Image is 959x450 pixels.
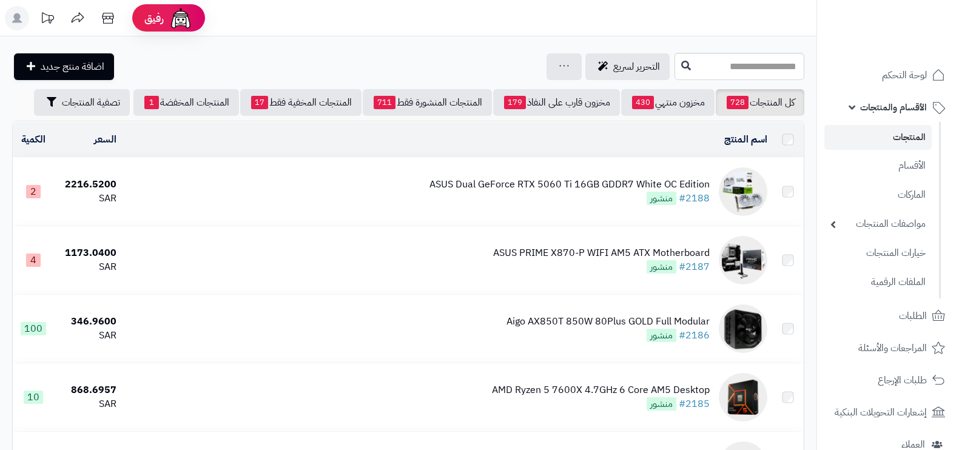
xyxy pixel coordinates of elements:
[716,89,804,116] a: كل المنتجات728
[632,96,654,109] span: 430
[251,96,268,109] span: 17
[24,391,43,404] span: 10
[144,96,159,109] span: 1
[824,61,952,90] a: لوحة التحكم
[14,53,114,80] a: اضافة منتج جديد
[374,96,395,109] span: 711
[824,269,932,295] a: الملفات الرقمية
[59,329,116,343] div: SAR
[493,246,710,260] div: ASUS PRIME X870-P WIFI AM5 ATX Motherboard
[613,59,660,74] span: التحرير لسريع
[62,95,120,110] span: تصفية المنتجات
[59,260,116,274] div: SAR
[647,397,676,411] span: منشور
[719,373,767,421] img: AMD Ryzen 5 7600X 4.7GHz 6 Core AM5 Desktop
[647,329,676,342] span: منشور
[858,340,927,357] span: المراجعات والأسئلة
[824,153,932,179] a: الأقسام
[59,192,116,206] div: SAR
[32,6,62,33] a: تحديثات المنصة
[585,53,670,80] a: التحرير لسريع
[240,89,362,116] a: المنتجات المخفية فقط17
[59,178,116,192] div: 2216.5200
[824,301,952,331] a: الطلبات
[41,59,104,74] span: اضافة منتج جديد
[429,178,710,192] div: ASUS Dual GeForce RTX 5060 Ti 16GB GDDR7 White OC Edition
[899,307,927,324] span: الطلبات
[21,132,45,147] a: الكمية
[878,372,927,389] span: طلبات الإرجاع
[882,67,927,84] span: لوحة التحكم
[679,397,710,411] a: #2185
[94,132,116,147] a: السعر
[504,96,526,109] span: 179
[679,328,710,343] a: #2186
[727,96,749,109] span: 728
[824,366,952,395] a: طلبات الإرجاع
[493,89,620,116] a: مخزون قارب على النفاذ179
[492,383,710,397] div: AMD Ryzen 5 7600X 4.7GHz 6 Core AM5 Desktop
[26,254,41,267] span: 4
[835,404,927,421] span: إشعارات التحويلات البنكية
[719,167,767,216] img: ASUS Dual GeForce RTX 5060 Ti 16GB GDDR7 White OC Edition
[719,304,767,353] img: Aigo AX850T 850W 80Plus GOLD Full Modular
[133,89,239,116] a: المنتجات المخفضة1
[724,132,767,147] a: اسم المنتج
[34,89,130,116] button: تصفية المنتجات
[506,315,710,329] div: Aigo AX850T 850W 80Plus GOLD Full Modular
[144,11,164,25] span: رفيق
[363,89,492,116] a: المنتجات المنشورة فقط711
[824,334,952,363] a: المراجعات والأسئلة
[679,191,710,206] a: #2188
[877,19,947,44] img: logo-2.png
[647,260,676,274] span: منشور
[647,192,676,205] span: منشور
[824,240,932,266] a: خيارات المنتجات
[824,211,932,237] a: مواصفات المنتجات
[59,315,116,329] div: 346.9600
[26,185,41,198] span: 2
[824,182,932,208] a: الماركات
[621,89,715,116] a: مخزون منتهي430
[59,383,116,397] div: 868.6957
[860,99,927,116] span: الأقسام والمنتجات
[59,246,116,260] div: 1173.0400
[719,236,767,284] img: ASUS PRIME X870-P WIFI AM5 ATX Motherboard
[59,397,116,411] div: SAR
[824,398,952,427] a: إشعارات التحويلات البنكية
[21,322,46,335] span: 100
[824,125,932,150] a: المنتجات
[169,6,193,30] img: ai-face.png
[679,260,710,274] a: #2187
